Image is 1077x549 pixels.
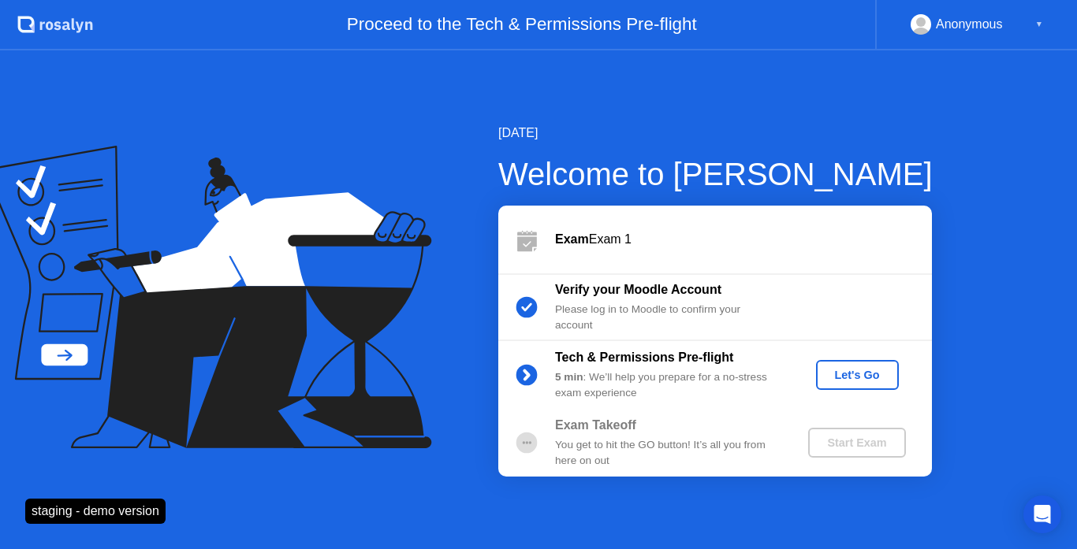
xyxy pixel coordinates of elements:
div: Open Intercom Messenger [1023,495,1061,533]
div: [DATE] [498,124,933,143]
b: Exam [555,232,589,246]
b: 5 min [555,371,583,383]
div: Welcome to [PERSON_NAME] [498,150,933,198]
b: Tech & Permissions Pre-flight [555,351,733,364]
div: Start Exam [814,436,899,449]
div: You get to hit the GO button! It’s all you from here on out [555,437,782,469]
b: Exam Takeoff [555,418,636,432]
div: : We’ll help you prepare for a no-stress exam experience [555,369,782,402]
button: Let's Go [816,360,899,390]
div: ▼ [1035,14,1043,35]
div: Please log in to Moodle to confirm your account [555,302,782,334]
div: Exam 1 [555,230,932,249]
button: Start Exam [808,428,905,458]
div: Anonymous [936,14,1003,35]
div: staging - demo version [25,499,166,524]
b: Verify your Moodle Account [555,283,721,296]
div: Let's Go [822,369,893,381]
